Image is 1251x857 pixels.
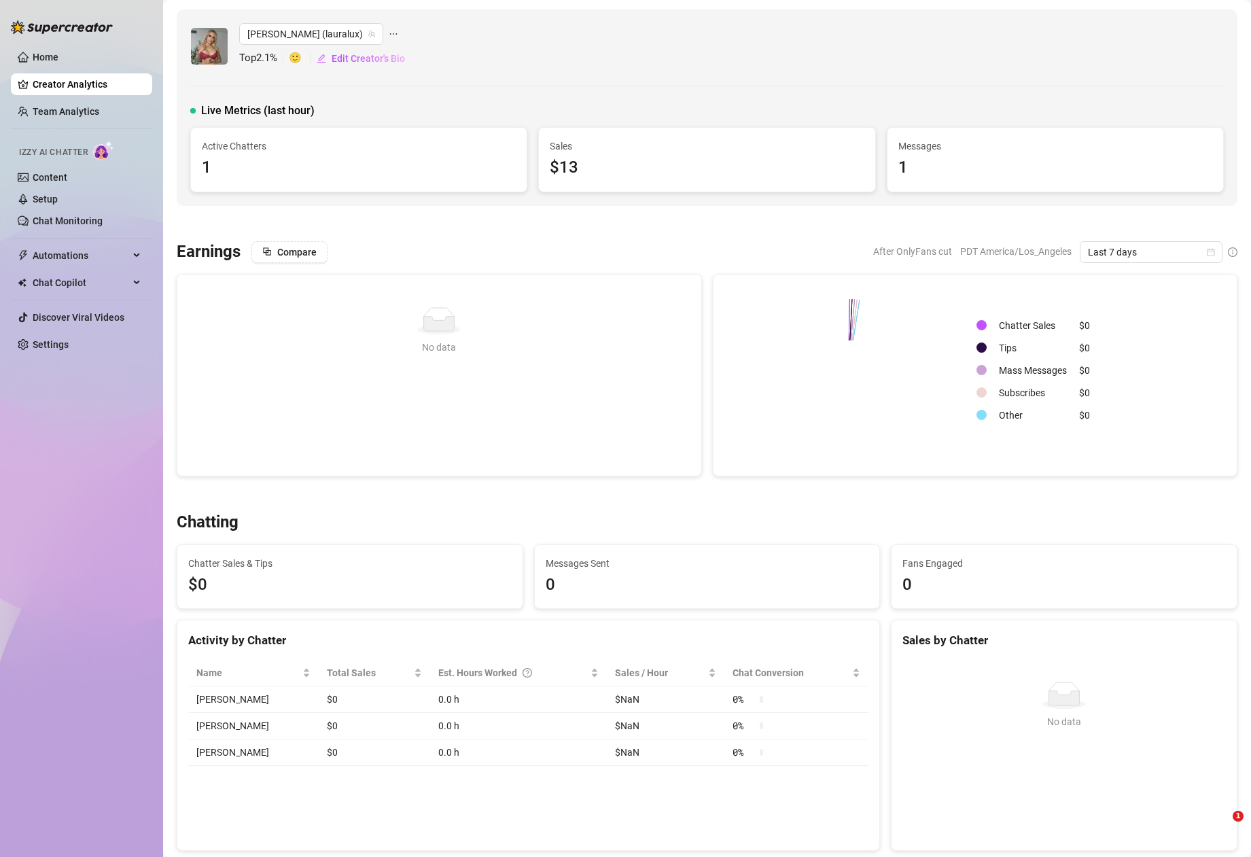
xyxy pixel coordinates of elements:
[33,194,58,205] a: Setup
[898,155,1212,181] div: 1
[11,20,113,34] img: logo-BBDzfeDw.svg
[1207,248,1215,256] span: calendar
[188,713,319,739] td: [PERSON_NAME]
[1205,811,1237,843] iframe: Intercom live chat
[277,247,317,258] span: Compare
[188,739,319,766] td: [PERSON_NAME]
[550,139,864,154] span: Sales
[177,241,241,263] h3: Earnings
[1228,247,1237,257] span: info-circle
[33,215,103,226] a: Chat Monitoring
[1079,318,1090,333] div: $0
[202,155,516,181] div: 1
[615,665,705,680] span: Sales / Hour
[960,241,1072,262] span: PDT America/Los_Angeles
[188,686,319,713] td: [PERSON_NAME]
[550,155,864,181] div: $13
[33,339,69,350] a: Settings
[18,278,27,287] img: Chat Copilot
[33,52,58,63] a: Home
[733,745,754,760] span: 0 %
[1088,242,1214,262] span: Last 7 days
[546,572,869,598] div: 0
[289,50,316,67] span: 🙂
[33,106,99,117] a: Team Analytics
[319,739,430,766] td: $0
[438,665,588,680] div: Est. Hours Worked
[1079,340,1090,355] div: $0
[607,660,724,686] th: Sales / Hour
[319,686,430,713] td: $0
[607,686,724,713] td: $NaN
[319,660,430,686] th: Total Sales
[19,146,88,159] span: Izzy AI Chatter
[239,50,289,67] span: Top 2.1 %
[33,172,67,183] a: Content
[993,360,1072,381] td: Mass Messages
[332,53,405,64] span: Edit Creator's Bio
[898,139,1212,154] span: Messages
[327,665,411,680] span: Total Sales
[993,382,1072,403] td: Subscribes
[33,245,129,266] span: Automations
[902,631,1226,650] div: Sales by Chatter
[188,660,319,686] th: Name
[188,631,868,650] div: Activity by Chatter
[430,686,607,713] td: 0.0 h
[546,556,869,571] span: Messages Sent
[1079,385,1090,400] div: $0
[247,24,375,44] span: Laura (lauralux)
[188,556,512,571] span: Chatter Sales & Tips
[902,556,1226,571] span: Fans Engaged
[430,713,607,739] td: 0.0 h
[251,241,328,263] button: Compare
[993,337,1072,358] td: Tips
[188,572,512,598] span: $0
[430,739,607,766] td: 0.0 h
[177,512,239,534] h3: Chatting
[993,315,1072,336] td: Chatter Sales
[733,665,849,680] span: Chat Conversion
[902,572,1226,598] div: 0
[194,340,685,355] div: No data
[93,141,114,160] img: AI Chatter
[1233,811,1244,822] span: 1
[262,247,272,256] span: block
[319,713,430,739] td: $0
[873,241,952,262] span: After OnlyFans cut
[607,739,724,766] td: $NaN
[389,23,398,45] span: ellipsis
[196,665,300,680] span: Name
[733,692,754,707] span: 0 %
[33,312,124,323] a: Discover Viral Videos
[368,30,376,38] span: team
[316,48,406,69] button: Edit Creator's Bio
[908,714,1220,729] div: No data
[607,713,724,739] td: $NaN
[18,250,29,261] span: thunderbolt
[733,718,754,733] span: 0 %
[1079,363,1090,378] div: $0
[202,139,516,154] span: Active Chatters
[33,73,141,95] a: Creator Analytics
[191,28,228,65] img: Laura
[317,54,326,63] span: edit
[33,272,129,294] span: Chat Copilot
[201,103,315,119] span: Live Metrics (last hour)
[1079,408,1090,423] div: $0
[993,404,1072,425] td: Other
[523,665,532,680] span: question-circle
[724,660,868,686] th: Chat Conversion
